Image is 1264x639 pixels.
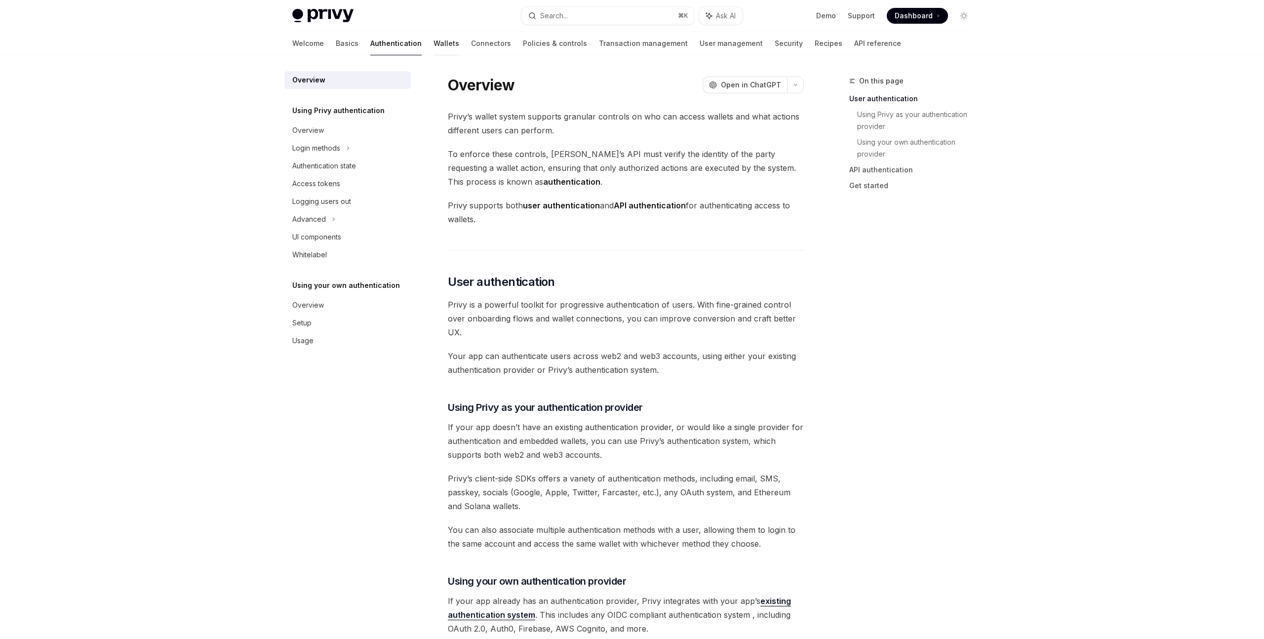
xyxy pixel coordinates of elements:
[292,124,324,136] div: Overview
[859,75,904,87] span: On this page
[521,7,694,25] button: Search...⌘K
[292,178,340,190] div: Access tokens
[284,121,411,139] a: Overview
[678,12,688,20] span: ⌘ K
[434,32,459,55] a: Wallets
[471,32,511,55] a: Connectors
[292,299,324,311] div: Overview
[854,32,901,55] a: API reference
[292,160,356,172] div: Authentication state
[292,105,385,117] h5: Using Privy authentication
[614,200,686,210] strong: API authentication
[699,7,743,25] button: Ask AI
[292,249,327,261] div: Whitelabel
[292,9,354,23] img: light logo
[370,32,422,55] a: Authentication
[956,8,972,24] button: Toggle dark mode
[284,157,411,175] a: Authentication state
[887,8,948,24] a: Dashboard
[543,177,600,187] strong: authentication
[284,175,411,193] a: Access tokens
[895,11,933,21] span: Dashboard
[448,523,804,551] span: You can also associate multiple authentication methods with a user, allowing them to login to the...
[716,11,736,21] span: Ask AI
[721,80,781,90] span: Open in ChatGPT
[292,196,351,207] div: Logging users out
[292,335,314,347] div: Usage
[292,231,341,243] div: UI components
[448,574,626,588] span: Using your own authentication provider
[292,32,324,55] a: Welcome
[284,228,411,246] a: UI components
[284,193,411,210] a: Logging users out
[448,147,804,189] span: To enforce these controls, [PERSON_NAME]’s API must verify the identity of the party requesting a...
[336,32,358,55] a: Basics
[849,91,980,107] a: User authentication
[448,274,555,290] span: User authentication
[815,32,842,55] a: Recipes
[857,134,980,162] a: Using your own authentication provider
[292,213,326,225] div: Advanced
[849,178,980,194] a: Get started
[700,32,763,55] a: User management
[284,246,411,264] a: Whitelabel
[857,107,980,134] a: Using Privy as your authentication provider
[775,32,803,55] a: Security
[540,10,568,22] div: Search...
[284,296,411,314] a: Overview
[448,199,804,226] span: Privy supports both and for authenticating access to wallets.
[448,420,804,462] span: If your app doesn’t have an existing authentication provider, or would like a single provider for...
[284,332,411,350] a: Usage
[703,77,787,93] button: Open in ChatGPT
[448,594,804,636] span: If your app already has an authentication provider, Privy integrates with your app’s . This inclu...
[448,110,804,137] span: Privy’s wallet system supports granular controls on who can access wallets and what actions diffe...
[292,74,325,86] div: Overview
[284,314,411,332] a: Setup
[292,280,400,291] h5: Using your own authentication
[448,400,643,414] span: Using Privy as your authentication provider
[599,32,688,55] a: Transaction management
[523,200,600,210] strong: user authentication
[448,349,804,377] span: Your app can authenticate users across web2 and web3 accounts, using either your existing authent...
[448,472,804,513] span: Privy’s client-side SDKs offers a variety of authentication methods, including email, SMS, passke...
[848,11,875,21] a: Support
[292,317,312,329] div: Setup
[816,11,836,21] a: Demo
[292,142,340,154] div: Login methods
[448,298,804,339] span: Privy is a powerful toolkit for progressive authentication of users. With fine-grained control ov...
[284,71,411,89] a: Overview
[523,32,587,55] a: Policies & controls
[849,162,980,178] a: API authentication
[448,76,514,94] h1: Overview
